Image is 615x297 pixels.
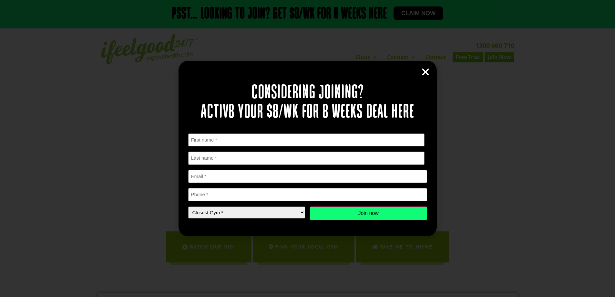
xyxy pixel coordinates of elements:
[188,152,425,165] input: Last name *
[421,67,430,77] a: Close
[188,133,425,147] input: First name *
[188,188,427,201] input: Phone *
[188,83,427,122] h2: Considering joining? Activ8 your $8/wk for 8 weeks deal here
[310,207,427,220] input: Join now
[188,170,427,183] input: Email *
